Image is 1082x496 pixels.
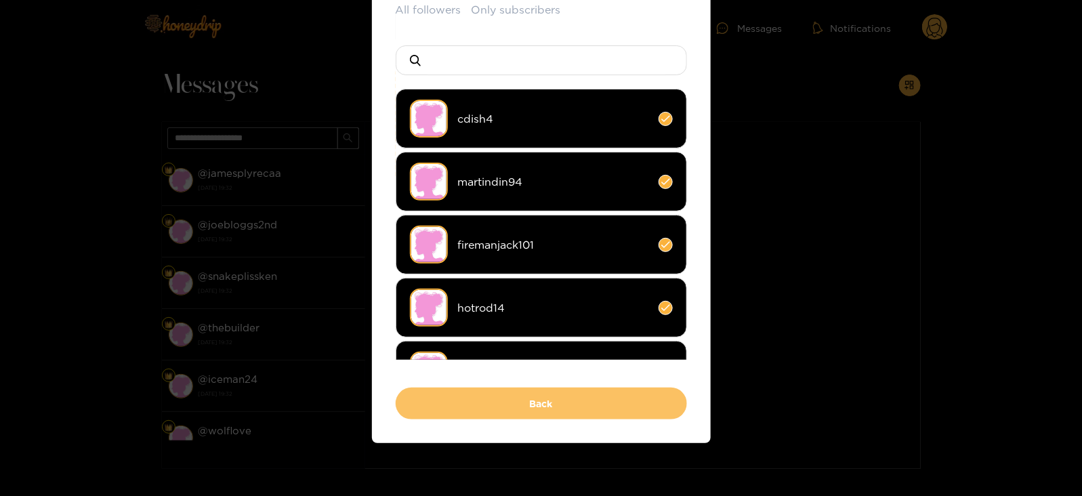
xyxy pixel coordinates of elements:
img: no-avatar.png [410,352,448,390]
span: martindin94 [458,174,648,190]
button: Back [396,388,687,419]
button: Only subscribers [472,2,561,18]
span: firemanjack101 [458,237,648,253]
button: All followers [396,2,461,18]
span: hotrod14 [458,300,648,316]
img: no-avatar.png [410,289,448,327]
img: no-avatar.png [410,100,448,138]
span: cdish4 [458,111,648,127]
img: no-avatar.png [410,226,448,264]
img: no-avatar.png [410,163,448,201]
